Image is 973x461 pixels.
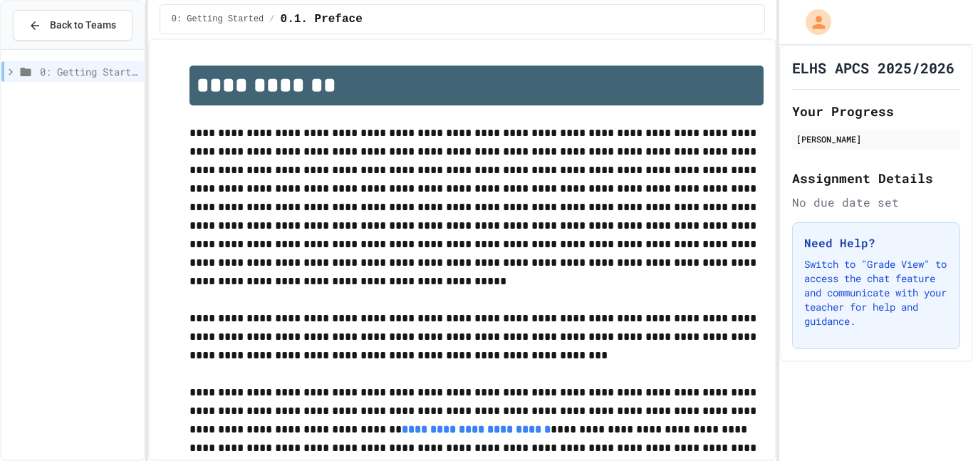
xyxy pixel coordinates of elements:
[792,101,960,121] h2: Your Progress
[792,194,960,211] div: No due date set
[913,404,959,447] iframe: chat widget
[804,257,948,328] p: Switch to "Grade View" to access the chat feature and communicate with your teacher for help and ...
[792,168,960,188] h2: Assignment Details
[796,133,956,145] div: [PERSON_NAME]
[13,10,132,41] button: Back to Teams
[281,11,363,28] span: 0.1. Preface
[855,342,959,403] iframe: chat widget
[792,58,954,78] h1: ELHS APCS 2025/2026
[269,14,274,25] span: /
[172,14,264,25] span: 0: Getting Started
[791,6,835,38] div: My Account
[40,64,138,79] span: 0: Getting Started
[50,18,116,33] span: Back to Teams
[804,234,948,252] h3: Need Help?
